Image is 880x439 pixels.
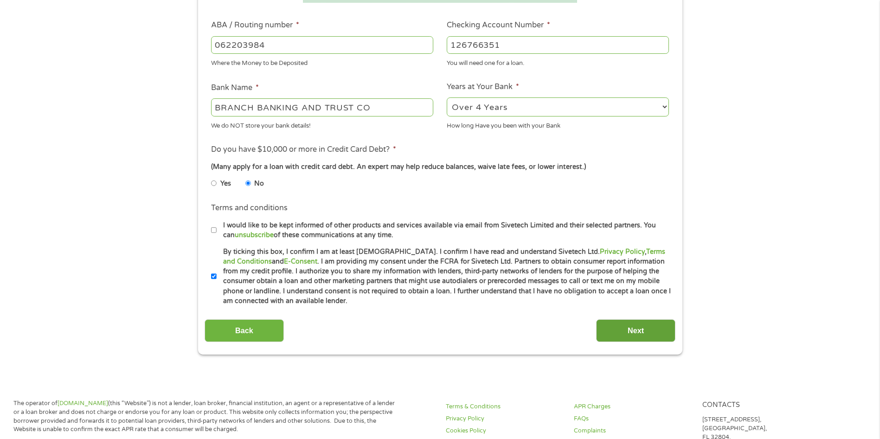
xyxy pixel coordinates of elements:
input: Next [596,319,675,342]
div: How long Have you been with your Bank [447,118,669,130]
a: Privacy Policy [600,248,645,256]
input: 345634636 [447,36,669,54]
div: We do NOT store your bank details! [211,118,433,130]
div: You will need one for a loan. [447,56,669,68]
label: No [254,179,264,189]
a: APR Charges [574,402,691,411]
label: Checking Account Number [447,20,550,30]
label: Yes [220,179,231,189]
input: Back [205,319,284,342]
a: Terms & Conditions [446,402,563,411]
a: [DOMAIN_NAME] [58,400,108,407]
label: Do you have $10,000 or more in Credit Card Debt? [211,145,396,155]
a: E-Consent [284,258,317,265]
a: Cookies Policy [446,426,563,435]
a: unsubscribe [235,231,274,239]
label: Years at Your Bank [447,82,519,92]
a: Privacy Policy [446,414,563,423]
a: Terms and Conditions [223,248,665,265]
label: Terms and conditions [211,203,288,213]
div: Where the Money to be Deposited [211,56,433,68]
a: Complaints [574,426,691,435]
a: FAQs [574,414,691,423]
label: ABA / Routing number [211,20,299,30]
div: (Many apply for a loan with credit card debt. An expert may help reduce balances, waive late fees... [211,162,668,172]
label: I would like to be kept informed of other products and services available via email from Sivetech... [217,220,672,240]
label: By ticking this box, I confirm I am at least [DEMOGRAPHIC_DATA]. I confirm I have read and unders... [217,247,672,306]
p: The operator of (this “Website”) is not a lender, loan broker, financial institution, an agent or... [13,399,398,434]
input: 263177916 [211,36,433,54]
label: Bank Name [211,83,259,93]
h4: Contacts [702,401,819,410]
